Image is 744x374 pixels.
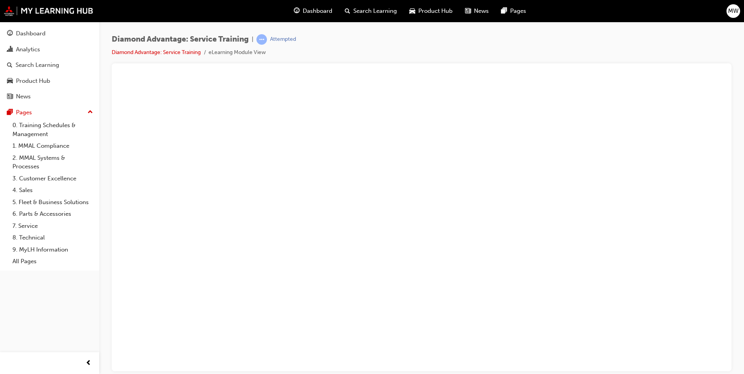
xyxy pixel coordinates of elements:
span: news-icon [465,6,471,16]
div: Analytics [16,45,40,54]
a: 7. Service [9,220,96,232]
div: News [16,92,31,101]
button: MW [726,4,740,18]
img: mmal [4,6,93,16]
span: News [474,7,489,16]
span: | [252,35,253,44]
a: 3. Customer Excellence [9,173,96,185]
span: Pages [510,7,526,16]
span: up-icon [88,107,93,117]
a: pages-iconPages [495,3,532,19]
a: Analytics [3,42,96,57]
span: Search Learning [353,7,397,16]
span: search-icon [7,62,12,69]
a: Dashboard [3,26,96,41]
span: prev-icon [86,358,91,368]
div: Pages [16,108,32,117]
span: news-icon [7,93,13,100]
a: Diamond Advantage: Service Training [112,49,201,56]
a: news-iconNews [459,3,495,19]
span: chart-icon [7,46,13,53]
a: car-iconProduct Hub [403,3,459,19]
a: Product Hub [3,74,96,88]
a: 8. Technical [9,232,96,244]
a: 1. MMAL Compliance [9,140,96,152]
a: 5. Fleet & Business Solutions [9,196,96,208]
a: 9. MyLH Information [9,244,96,256]
a: 6. Parts & Accessories [9,208,96,220]
span: pages-icon [501,6,507,16]
div: Attempted [270,36,296,43]
div: Dashboard [16,29,46,38]
a: 0. Training Schedules & Management [9,119,96,140]
span: car-icon [7,78,13,85]
li: eLearning Module View [209,48,266,57]
button: Pages [3,105,96,120]
a: All Pages [9,255,96,267]
span: pages-icon [7,109,13,116]
a: 2. MMAL Systems & Processes [9,152,96,173]
span: learningRecordVerb_ATTEMPT-icon [256,34,267,45]
span: guage-icon [294,6,300,16]
span: guage-icon [7,30,13,37]
a: guage-iconDashboard [288,3,339,19]
div: Product Hub [16,77,50,86]
a: 4. Sales [9,184,96,196]
span: search-icon [345,6,350,16]
span: MW [728,7,739,16]
button: DashboardAnalyticsSearch LearningProduct HubNews [3,25,96,105]
a: News [3,89,96,104]
a: Search Learning [3,58,96,72]
span: Dashboard [303,7,332,16]
div: Search Learning [16,61,59,70]
span: Product Hub [418,7,453,16]
span: car-icon [409,6,415,16]
a: search-iconSearch Learning [339,3,403,19]
span: Diamond Advantage: Service Training [112,35,249,44]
